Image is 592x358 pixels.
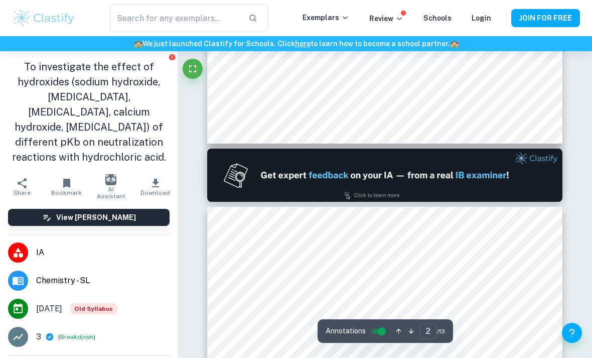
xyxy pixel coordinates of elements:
[369,13,403,24] p: Review
[183,59,203,79] button: Fullscreen
[12,8,76,28] img: Clastify logo
[423,14,452,22] a: Schools
[56,212,136,223] h6: View [PERSON_NAME]
[511,9,580,27] button: JOIN FOR FREE
[70,303,117,314] span: Old Syllabus
[36,303,62,315] span: [DATE]
[95,186,127,200] span: AI Assistant
[472,14,491,22] a: Login
[45,173,89,201] button: Bookmark
[105,174,116,185] img: AI Assistant
[168,53,176,61] button: Report issue
[58,332,95,342] span: ( )
[207,149,562,202] img: Ad
[134,40,142,48] span: 🏫
[36,331,41,343] p: 3
[36,247,170,259] span: IA
[2,38,590,49] h6: We just launched Clastify for Schools. Click to learn how to become a school partner.
[8,209,170,226] button: View [PERSON_NAME]
[70,303,117,314] div: Starting from the May 2025 session, the Chemistry IA requirements have changed. It's OK to refer ...
[133,173,178,201] button: Download
[89,173,133,201] button: AI Assistant
[437,327,445,336] span: / 13
[110,4,240,32] input: Search for any exemplars...
[36,275,170,287] span: Chemistry - SL
[450,40,459,48] span: 🏫
[51,189,82,196] span: Bookmark
[295,40,311,48] a: here
[8,59,170,165] h1: To investigate the effect of hydroxides (sodium hydroxide, [MEDICAL_DATA], [MEDICAL_DATA], calciu...
[303,12,349,23] p: Exemplars
[562,323,582,343] button: Help and Feedback
[140,189,170,196] span: Download
[14,189,31,196] span: Share
[60,332,93,341] button: Breakdown
[326,326,366,336] span: Annotations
